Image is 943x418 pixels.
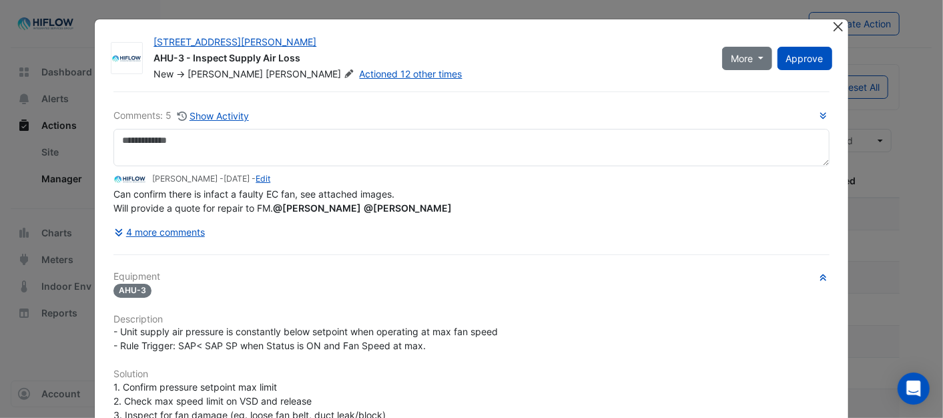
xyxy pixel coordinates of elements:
a: Actioned 12 other times [360,68,462,79]
span: [PERSON_NAME] [188,68,263,79]
a: [STREET_ADDRESS][PERSON_NAME] [153,36,316,47]
span: 2025-09-09 10:58:35 [224,174,250,184]
span: - Unit supply air pressure is constantly below setpoint when operating at max fan speed - Rule Tr... [113,326,498,351]
button: More [722,47,772,70]
button: Show Activity [177,108,250,124]
span: Approve [786,53,824,64]
button: Close [832,19,846,33]
div: AHU-3 - Inspect Supply Air Loss [153,51,706,67]
span: Can confirm there is infact a faulty EC fan, see attached images. Will provide a quote for repair... [113,188,454,214]
small: [PERSON_NAME] - - [152,173,270,185]
img: HiFlow [111,52,142,65]
span: shakti.sisodiya@charterhallaccess.com.au [CBRE Charter Hall] [273,202,361,214]
span: [PERSON_NAME] [266,67,356,81]
a: Edit [256,174,270,184]
div: Open Intercom Messenger [898,373,930,405]
div: Comments: 5 [113,108,250,124]
button: 4 more comments [113,220,206,244]
span: -> [176,68,185,79]
span: More [731,51,753,65]
button: Approve [777,47,832,70]
span: conor.deane@cimenviro.com [CIM] [364,202,452,214]
h6: Description [113,314,829,325]
h6: Solution [113,369,829,380]
h6: Equipment [113,271,829,282]
span: New [153,68,174,79]
img: HiFlow [113,172,147,187]
span: AHU-3 [113,284,151,298]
